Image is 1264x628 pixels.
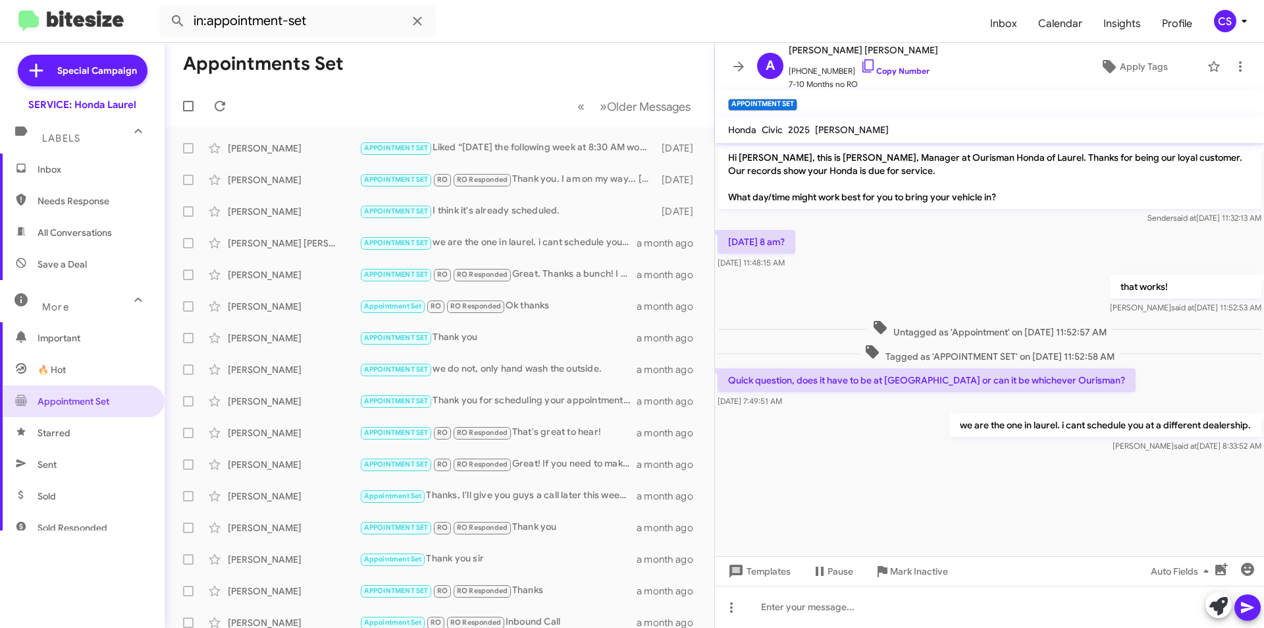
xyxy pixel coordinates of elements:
div: I think it's already scheduled. [359,204,655,219]
button: Apply Tags [1066,55,1201,78]
span: [PERSON_NAME] [815,124,889,136]
div: Thank you for scheduling your appointment for 8 AM [DATE]! We look forward to seeing you then. [359,393,637,409]
button: Pause [801,559,864,583]
div: a month ago [637,268,704,281]
span: RO [437,428,448,437]
div: [PERSON_NAME] [PERSON_NAME] [228,237,359,250]
div: a month ago [637,490,704,503]
div: Thanks [359,583,637,598]
input: Search [159,5,436,37]
div: [PERSON_NAME] [228,426,359,440]
a: Calendar [1028,5,1093,43]
span: Older Messages [607,100,691,114]
div: [PERSON_NAME] [228,363,359,376]
span: RO Responded [457,460,508,469]
span: Inbox [980,5,1028,43]
h1: Appointments Set [183,53,344,74]
span: [PERSON_NAME] [PERSON_NAME] [789,42,938,58]
span: APPOINTMENT SET [364,365,429,374]
span: Appointment Set [364,492,422,500]
small: APPOINTMENT SET [728,99,797,111]
div: a month ago [637,395,704,408]
span: Honda [728,124,756,136]
span: Special Campaign [57,64,137,77]
span: 2025 [788,124,810,136]
p: [DATE] 8 am? [718,230,795,254]
span: [DATE] 11:48:15 AM [718,258,785,268]
span: Needs Response [38,194,149,208]
button: Mark Inactive [864,559,959,583]
span: APPOINTMENT SET [364,460,429,469]
span: RO [431,302,441,310]
div: [PERSON_NAME] [228,395,359,408]
a: Insights [1093,5,1151,43]
div: [PERSON_NAME] [228,300,359,313]
div: a month ago [637,300,704,313]
span: 🔥 Hot [38,363,66,376]
span: APPOINTMENT SET [364,586,429,595]
span: RO [437,586,448,595]
span: Apply Tags [1120,55,1168,78]
button: Templates [715,559,801,583]
span: Labels [42,132,80,144]
div: [PERSON_NAME] [228,585,359,598]
span: [PERSON_NAME] [DATE] 8:33:52 AM [1113,441,1261,451]
span: RO [437,175,448,184]
span: RO Responded [457,175,508,184]
div: [DATE] [655,173,704,186]
span: [PHONE_NUMBER] [789,58,938,78]
button: Auto Fields [1140,559,1224,583]
span: APPOINTMENT SET [364,175,429,184]
div: a month ago [637,237,704,250]
span: Templates [725,559,791,583]
p: that works! [1110,275,1261,299]
span: [PERSON_NAME] [DATE] 11:52:53 AM [1110,302,1261,312]
div: Thank you [359,330,637,345]
span: RO [437,523,448,532]
div: a month ago [637,553,704,566]
span: Untagged as 'Appointment' on [DATE] 11:52:57 AM [867,320,1112,339]
span: said at [1174,441,1197,451]
div: a month ago [637,331,704,345]
span: Appointment Set [364,302,422,310]
span: Starred [38,426,70,440]
div: Liked “[DATE] the following week at 8:30 AM works perfectly! I've booked your appointment. Lookin... [359,140,655,156]
span: APPOINTMENT SET [364,270,429,279]
div: we do not, only hand wash the outside. [359,362,637,377]
span: RO Responded [457,270,508,279]
div: [PERSON_NAME] [228,553,359,566]
div: Thank you [359,520,637,535]
div: Great. Thanks a bunch! I have it on my calendar and will see you all then. [359,267,637,282]
span: Appointment Set [364,555,422,563]
button: Previous [569,93,592,120]
nav: Page navigation example [570,93,698,120]
div: a month ago [637,458,704,471]
span: RO Responded [457,523,508,532]
span: Sent [38,458,57,471]
div: That's great to hear! [359,425,637,440]
div: SERVICE: Honda Laurel [28,98,136,111]
span: APPOINTMENT SET [364,428,429,437]
span: Tagged as 'APPOINTMENT SET' on [DATE] 11:52:58 AM [859,344,1120,363]
span: RO [437,460,448,469]
span: All Conversations [38,226,112,239]
span: RO Responded [457,428,508,437]
span: RO Responded [450,618,501,627]
span: Appointment Set [38,395,109,408]
span: Important [38,331,149,345]
span: APPOINTMENT SET [364,207,429,215]
div: CS [1214,10,1236,32]
a: Profile [1151,5,1203,43]
span: RO Responded [457,586,508,595]
div: [PERSON_NAME] [228,142,359,155]
span: RO [431,618,441,627]
span: » [600,98,607,115]
div: Thank you sir [359,552,637,567]
span: « [577,98,585,115]
span: APPOINTMENT SET [364,333,429,342]
div: [DATE] [655,142,704,155]
div: a month ago [637,363,704,376]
